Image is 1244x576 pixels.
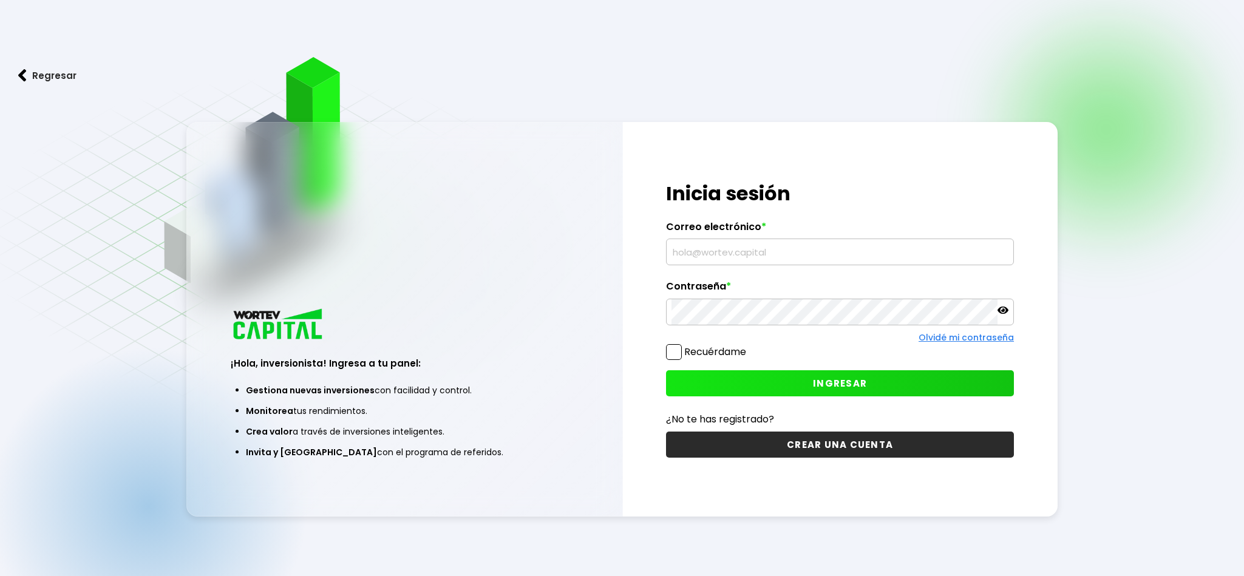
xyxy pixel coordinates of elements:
span: INGRESAR [813,377,867,390]
span: Monitorea [246,405,293,417]
li: con facilidad y control. [246,380,563,401]
h1: Inicia sesión [666,179,1014,208]
span: Invita y [GEOGRAPHIC_DATA] [246,446,377,458]
span: Gestiona nuevas inversiones [246,384,375,396]
p: ¿No te has registrado? [666,412,1014,427]
a: ¿No te has registrado?CREAR UNA CUENTA [666,412,1014,458]
li: a través de inversiones inteligentes. [246,421,563,442]
img: flecha izquierda [18,69,27,82]
label: Correo electrónico [666,221,1014,239]
button: INGRESAR [666,370,1014,396]
li: con el programa de referidos. [246,442,563,462]
h3: ¡Hola, inversionista! Ingresa a tu panel: [231,356,579,370]
label: Recuérdame [684,345,746,359]
label: Contraseña [666,280,1014,299]
button: CREAR UNA CUENTA [666,432,1014,458]
a: Olvidé mi contraseña [919,331,1014,344]
span: Crea valor [246,425,293,438]
input: hola@wortev.capital [671,239,1008,265]
li: tus rendimientos. [246,401,563,421]
img: logo_wortev_capital [231,307,327,343]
